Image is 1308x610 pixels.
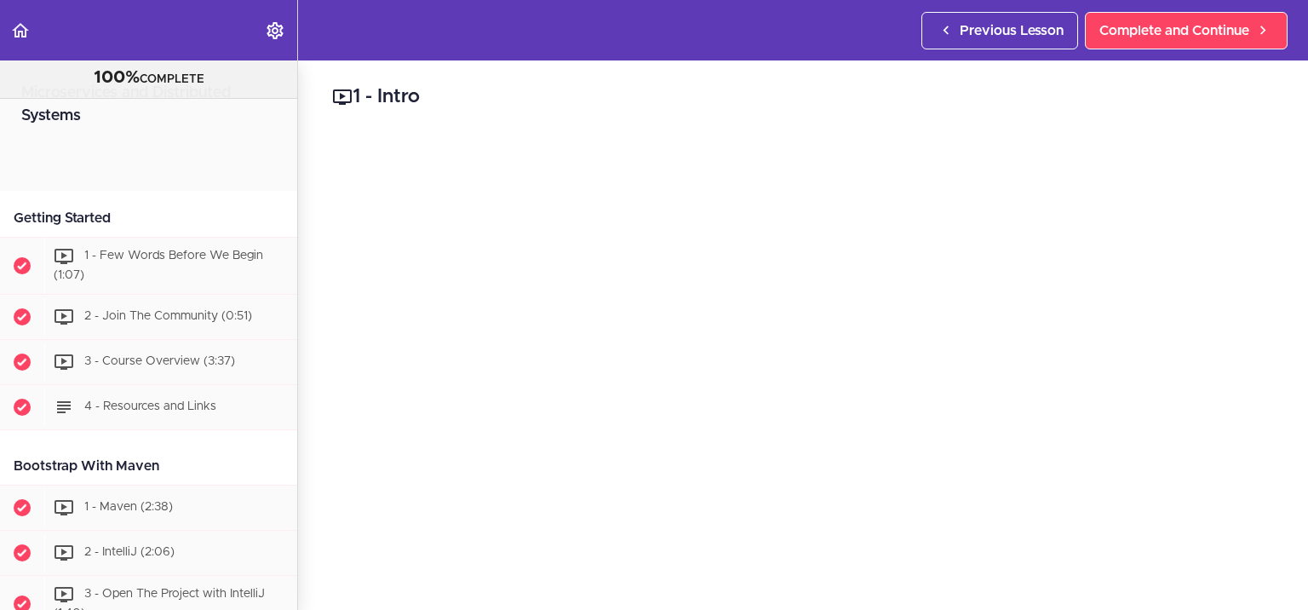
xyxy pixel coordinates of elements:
span: 1 - Maven (2:38) [84,501,173,513]
svg: Back to course curriculum [10,20,31,41]
span: 1 - Few Words Before We Begin (1:07) [54,250,263,281]
span: Complete and Continue [1099,20,1249,41]
svg: Settings Menu [265,20,285,41]
span: 3 - Course Overview (3:37) [84,355,235,367]
div: COMPLETE [21,67,276,89]
a: Previous Lesson [921,12,1078,49]
span: 2 - Join The Community (0:51) [84,310,252,322]
a: Complete and Continue [1085,12,1288,49]
span: 2 - IntelliJ (2:06) [84,546,175,558]
span: 100% [94,69,140,86]
span: 4 - Resources and Links [84,400,216,412]
span: Previous Lesson [960,20,1064,41]
h2: 1 - Intro [332,83,1274,112]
